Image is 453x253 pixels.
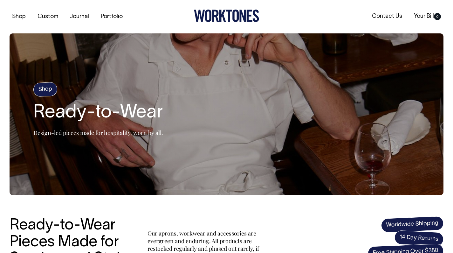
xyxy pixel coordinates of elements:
a: Custom [35,11,61,22]
h2: Ready-to-Wear [33,103,163,123]
a: Portfolio [98,11,125,22]
span: 14 Day Returns [394,230,444,247]
span: Worldwide Shipping [381,216,444,233]
a: Contact Us [369,11,405,22]
span: 0 [434,13,441,20]
a: Your Bill0 [411,11,443,22]
a: Journal [67,11,92,22]
p: Design-led pieces made for hospitality, worn by all. [33,129,163,137]
h4: Shop [33,82,58,97]
a: Shop [10,11,28,22]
